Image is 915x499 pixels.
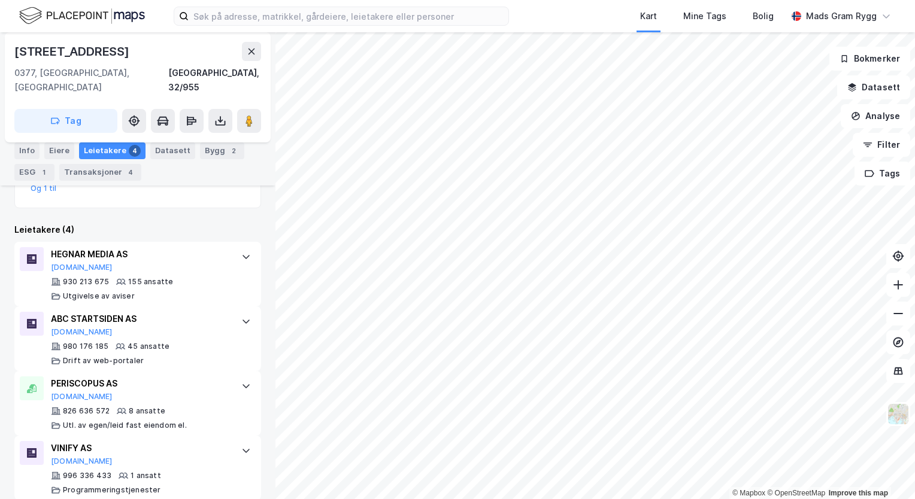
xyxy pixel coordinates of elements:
[806,9,877,23] div: Mads Gram Rygg
[63,277,109,287] div: 930 213 675
[14,66,168,95] div: 0377, [GEOGRAPHIC_DATA], [GEOGRAPHIC_DATA]
[129,406,165,416] div: 8 ansatte
[131,471,161,480] div: 1 ansatt
[51,327,113,337] button: [DOMAIN_NAME]
[855,162,910,185] button: Tags
[128,342,169,351] div: 45 ansatte
[732,489,765,497] a: Mapbox
[129,145,141,157] div: 4
[63,406,110,416] div: 826 636 572
[63,342,108,351] div: 980 176 185
[63,471,111,480] div: 996 336 433
[14,223,261,237] div: Leietakere (4)
[150,142,195,159] div: Datasett
[51,247,229,261] div: HEGNAR MEDIA AS
[753,9,774,23] div: Bolig
[853,133,910,157] button: Filter
[125,166,137,178] div: 4
[189,7,508,25] input: Søk på adresse, matrikkel, gårdeiere, leietakere eller personer
[51,312,229,326] div: ABC STARTSIDEN AS
[63,356,144,366] div: Drift av web-portaler
[829,47,910,71] button: Bokmerker
[128,277,173,287] div: 155 ansatte
[168,66,261,95] div: [GEOGRAPHIC_DATA], 32/955
[829,489,888,497] a: Improve this map
[79,142,146,159] div: Leietakere
[51,263,113,272] button: [DOMAIN_NAME]
[63,421,187,430] div: Utl. av egen/leid fast eiendom el.
[51,376,229,391] div: PERISCOPUS AS
[683,9,726,23] div: Mine Tags
[59,164,141,181] div: Transaksjoner
[200,142,244,159] div: Bygg
[38,166,50,178] div: 1
[887,403,910,425] img: Z
[767,489,825,497] a: OpenStreetMap
[51,392,113,401] button: [DOMAIN_NAME]
[841,104,910,128] button: Analyse
[63,485,161,495] div: Programmeringstjenester
[51,457,113,466] button: [DOMAIN_NAME]
[640,9,657,23] div: Kart
[14,109,117,133] button: Tag
[63,291,135,301] div: Utgivelse av aviser
[14,42,132,61] div: [STREET_ADDRESS]
[44,142,74,159] div: Eiere
[837,75,910,99] button: Datasett
[855,442,915,499] iframe: Chat Widget
[51,441,229,455] div: VINIFY AS
[14,164,54,181] div: ESG
[855,442,915,499] div: Kontrollprogram for chat
[19,5,145,26] img: logo.f888ab2527a4732fd821a326f86c7f29.svg
[31,184,57,193] button: Og 1 til
[14,142,40,159] div: Info
[228,145,240,157] div: 2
